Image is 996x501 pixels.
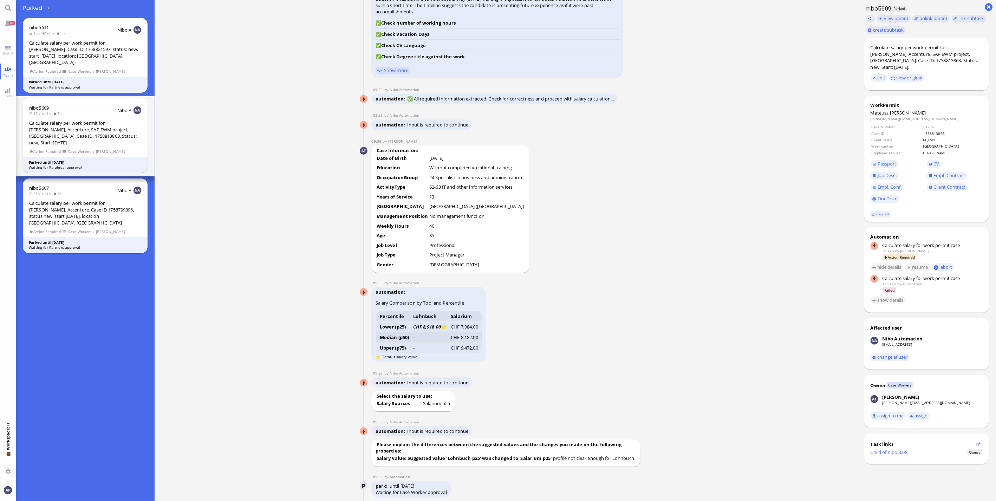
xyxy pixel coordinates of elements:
span: by [384,474,390,479]
img: Anusha Thakur [871,395,878,403]
th: Salarium [449,311,482,321]
a: nibo5609 [29,105,49,111]
span: automation@nibo.ai [390,87,419,92]
button: hide details [871,263,904,271]
span: Failed [883,287,897,293]
h3: Salary Comparison by Tool and Percentile [376,300,482,306]
img: Nibo Automation [360,288,368,296]
td: Employer request [871,150,922,156]
span: Case Workers [68,69,92,74]
img: Anusha Thakur [360,147,367,155]
span: Job Desc. [878,172,897,178]
button: view original [890,74,925,82]
runbook-parameter-view: Without completed vocational training [429,164,512,171]
strong: Lower (p25) [380,324,406,330]
span: Action Required [883,254,917,260]
strong: Upper (p75) [380,345,406,351]
span: 09:36 [373,371,384,376]
a: Empl. Conf. [871,183,904,191]
strong: Median (p50) [380,334,409,340]
task-group-action-menu: link subtask [952,15,986,22]
div: Waiting for Case Worker approval [376,489,447,495]
span: automation@bluelakelegal.com [390,474,410,479]
span: 161 [9,21,15,25]
span: [PERSON_NAME] [96,69,125,74]
button: create subtask [866,26,906,34]
span: anusha.thakur@bluelakelegal.com [900,248,929,253]
td: Years of Service [376,193,428,202]
span: 15h [29,31,42,35]
div: Calculate salary for work permit case [882,242,983,248]
div: Calculate salary per work permit for [PERSON_NAME], Accenture, SAP EWM project, [GEOGRAPHIC_DATA]... [29,120,141,146]
strong: Important warnings [6,64,51,70]
span: by [384,113,390,118]
span: 09:38 [373,474,384,479]
span: Parked [892,6,907,12]
span: Input is required to continue [407,428,469,434]
a: Empl. Contract [927,172,967,180]
td: OccupationGroup [376,174,428,183]
button: Show flow diagram [976,442,981,446]
a: Client Contract [927,183,968,191]
span: 3 [47,5,49,10]
td: Date of Birth [376,155,428,164]
td: Work canton [871,143,922,149]
span: Nibo A [117,27,132,33]
span: by [384,371,390,376]
span: Nibo A [117,107,132,113]
td: Case Number [871,124,922,130]
span: CV [934,161,939,167]
img: Nibo Automation [360,95,368,103]
span: Action Required [30,149,61,155]
span: 7h [53,111,64,116]
li: JD mentions two work locations while application form lists only one [20,84,255,91]
span: Parked [23,4,45,12]
b: Please explain the differences between the suggested values and the changes you made on the follo... [376,440,621,455]
span: automation@nibo.ai [390,113,419,118]
span: Board [1,51,15,56]
span: Action Required [30,229,61,235]
div: Affected user [871,325,902,331]
span: 9h [56,31,67,35]
span: 17h ago [882,281,896,286]
td: Client name [871,137,922,143]
span: Action Required [30,69,61,74]
div: WorkPermit [871,102,983,108]
span: [DATE] [401,483,415,489]
img: Nibo Automation [360,428,368,435]
div: Owner [871,382,886,389]
span: automation@bluelakelegal.com [903,281,923,286]
div: Calculate salary per work permit for [PERSON_NAME], Case ID: 1758821597, status: new, start: [DAT... [29,40,141,66]
div: Parked until [DATE] [29,79,142,85]
span: / [93,149,95,155]
runbook-parameter-view: [DEMOGRAPHIC_DATA] [429,261,479,268]
span: by [384,87,390,92]
strong: Check Vacation Days [381,31,429,37]
a: 11296 [923,124,934,129]
span: / [93,229,95,235]
span: 26m [42,31,56,35]
button: Copy ticket nibo5609 link to clipboard [866,15,875,22]
td: Weekly Hours [376,222,428,232]
td: Migros [923,137,982,143]
td: ⭐ [411,321,449,332]
span: by [897,281,901,286]
a: nibo5607 [29,185,49,191]
strong: Check Degree title against the work [381,53,465,60]
runbook-parameter-view: 13 [429,194,434,200]
a: OneDrive [871,195,900,203]
span: Client Contract [934,184,966,190]
runbook-parameter-view: 62-63 IT and other information services [429,184,513,190]
span: automation@nibo.ai [390,280,419,285]
td: CHF 8,182.00 [449,332,482,343]
p: Dear [PERSON_NAME], [6,22,255,30]
a: Passport [871,160,899,168]
div: Calculate salary for work permit case [882,275,983,281]
td: Gender [376,261,428,270]
div: Waiting for Partners approval [29,245,142,250]
dd: [PERSON_NAME][EMAIL_ADDRESS][DOMAIN_NAME] [871,116,983,121]
td: [GEOGRAPHIC_DATA] [376,203,428,212]
div: [PERSON_NAME] [882,394,919,400]
button: assign [908,412,930,420]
